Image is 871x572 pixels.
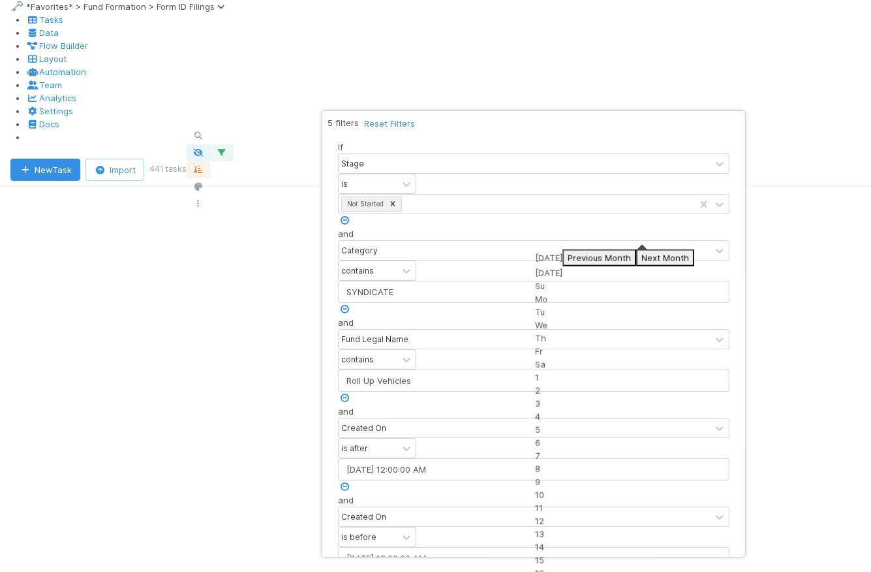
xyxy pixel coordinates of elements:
[636,249,694,266] button: Next Month
[535,528,694,541] div: Choose Friday, June 13th, 2025
[341,265,374,277] div: contains
[343,197,386,211] div: Not Started
[535,554,694,567] div: Choose Sunday, June 15th, 2025
[535,384,694,397] div: Choose Monday, June 2nd, 2025
[328,118,359,128] span: 5 filters
[341,422,386,434] div: Created On
[535,541,694,554] div: Choose Saturday, June 14th, 2025
[338,494,729,507] div: and
[535,371,694,384] div: Choose Sunday, June 1st, 2025
[568,253,631,263] span: Previous Month
[535,332,694,345] div: Thursday
[341,511,386,523] div: Created On
[341,158,364,170] div: Stage
[535,397,694,410] div: Choose Tuesday, June 3rd, 2025
[535,293,694,306] div: Monday
[535,436,694,449] div: Choose Friday, June 6th, 2025
[641,253,689,263] span: Next Month
[535,475,694,488] div: Choose Monday, June 9th, 2025
[338,405,729,418] div: and
[341,532,376,543] div: is before
[535,345,694,358] div: Friday
[535,253,562,263] span: [DATE]
[535,266,694,279] div: [DATE]
[535,319,694,332] div: Wednesday
[535,501,694,515] div: Choose Wednesday, June 11th, 2025
[535,358,694,371] div: Saturday
[535,279,694,293] div: Sunday
[535,515,694,528] div: Choose Thursday, June 12th, 2025
[338,140,729,153] div: If
[535,410,694,423] div: Choose Wednesday, June 4th, 2025
[341,245,378,257] div: Category
[535,423,694,436] div: Choose Thursday, June 5th, 2025
[364,118,415,129] a: Reset Filters
[341,354,374,366] div: contains
[338,316,729,329] div: and
[535,449,694,462] div: Choose Saturday, June 7th, 2025
[338,227,729,240] div: and
[535,488,694,501] div: Choose Tuesday, June 10th, 2025
[341,443,368,454] div: is after
[535,306,694,319] div: Tuesday
[535,462,694,475] div: Choose Sunday, June 8th, 2025
[562,249,636,266] button: Previous Month
[341,178,348,190] div: is
[341,334,408,345] div: Fund Legal Name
